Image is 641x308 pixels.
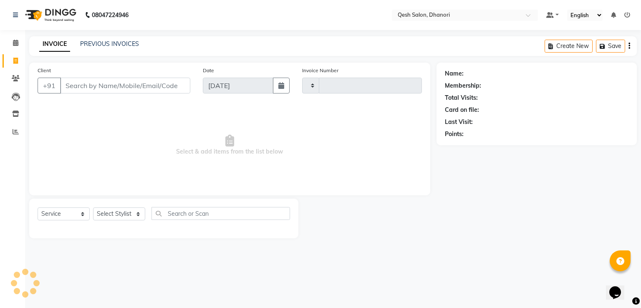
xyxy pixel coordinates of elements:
input: Search or Scan [151,207,290,220]
b: 08047224946 [92,3,129,27]
label: Client [38,67,51,74]
img: logo [21,3,78,27]
iframe: chat widget [606,275,633,300]
button: +91 [38,78,61,93]
button: Create New [545,40,593,53]
div: Points: [445,130,464,139]
div: Total Visits: [445,93,478,102]
input: Search by Name/Mobile/Email/Code [60,78,190,93]
span: Select & add items from the list below [38,104,422,187]
div: Name: [445,69,464,78]
div: Card on file: [445,106,479,114]
label: Date [203,67,214,74]
a: INVOICE [39,37,70,52]
div: Membership: [445,81,481,90]
button: Save [596,40,625,53]
div: Last Visit: [445,118,473,126]
a: PREVIOUS INVOICES [80,40,139,48]
label: Invoice Number [302,67,338,74]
